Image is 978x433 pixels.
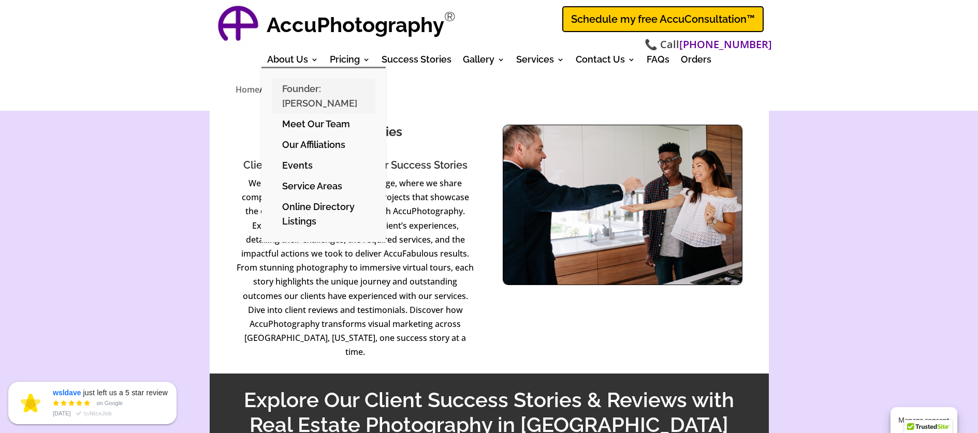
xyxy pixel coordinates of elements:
span: just left us a 5 star review [83,387,168,398]
h2: Client Triumphs: Dive Into Our Success Stories [236,159,475,176]
span: [DATE] [53,408,71,419]
a: Gallery [463,56,505,67]
a: Founder: [PERSON_NAME] [272,79,375,114]
img: Success Story: Real Estate Transaction In A Residential Kitchen [503,125,742,284]
img: engage-placeholder--review.png [21,394,40,412]
a: Contact Us [576,56,635,67]
h1: Success Stories [236,125,475,145]
p: Welcome to our Success Stories page, where we share compelling narratives from recent projects th... [236,176,475,360]
span: on Google [96,399,123,407]
a: Our Affiliations [272,135,375,155]
span: / [259,84,262,95]
a: AccuPhotography Logo - Professional Real Estate Photography and Media Services in Dallas, Texas [215,3,261,49]
a: Service Areas [272,176,375,197]
a: About Us [267,56,318,67]
img: AccuPhotography [215,3,261,49]
a: [PHONE_NUMBER] [679,37,772,52]
nav: breadcrumbs [236,83,743,97]
span: 📞 Call [645,37,772,52]
span:  [74,409,84,420]
sup: Registered Trademark [444,9,456,24]
a: Pricing [330,56,370,67]
strong: AccuPhotography [267,12,444,37]
a: Services [516,56,564,67]
a: Online Directory Listings [272,197,375,232]
a: Events [272,155,375,176]
a: Meet Our Team [272,114,375,135]
strong: NiceJob [90,410,112,416]
a: Schedule my free AccuConsultation™ [562,6,764,32]
a: FAQs [647,56,669,67]
span: wsldave [53,387,81,398]
a: Home [236,84,259,96]
a: Success Stories [382,56,451,67]
button: Manage consent [891,407,957,433]
span:  [53,400,92,409]
span: by [84,408,112,419]
a: Orders [681,56,711,67]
